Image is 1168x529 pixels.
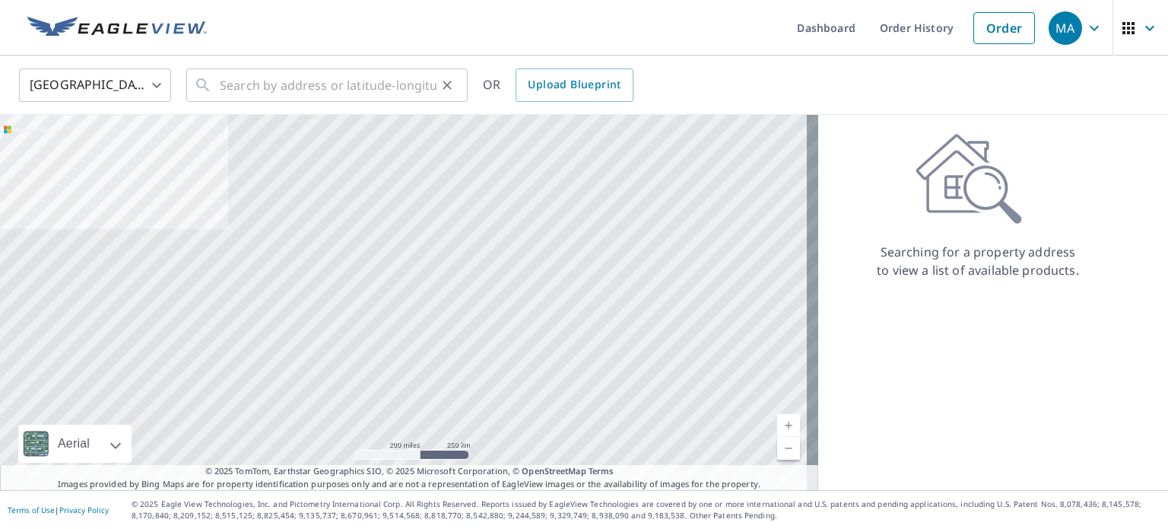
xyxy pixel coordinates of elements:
div: OR [483,69,633,102]
p: Searching for a property address to view a list of available products. [876,243,1080,279]
button: Clear [436,75,458,96]
a: Privacy Policy [59,505,109,515]
a: Upload Blueprint [516,69,633,102]
img: EV Logo [27,17,207,40]
div: MA [1049,11,1082,45]
div: Aerial [18,425,132,463]
div: Aerial [53,425,94,463]
input: Search by address or latitude-longitude [220,64,436,107]
a: OpenStreetMap [522,465,586,476]
a: Current Level 5, Zoom In [777,414,800,437]
span: Upload Blueprint [528,75,620,94]
span: © 2025 TomTom, Earthstar Geographics SIO, © 2025 Microsoft Corporation, © [205,465,614,478]
a: Terms [589,465,614,476]
div: [GEOGRAPHIC_DATA] [19,64,171,107]
a: Current Level 5, Zoom Out [777,437,800,460]
a: Order [973,12,1035,44]
p: | [8,505,109,515]
p: © 2025 Eagle View Technologies, Inc. and Pictometry International Corp. All Rights Reserved. Repo... [132,499,1160,521]
a: Terms of Use [8,505,55,515]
